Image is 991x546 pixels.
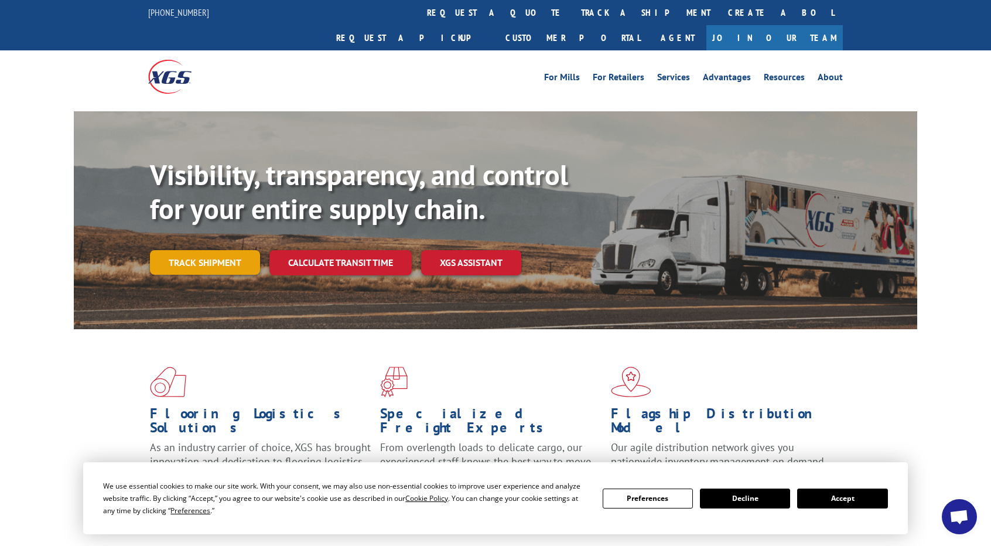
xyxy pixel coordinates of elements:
a: Agent [649,25,706,50]
a: Track shipment [150,250,260,275]
img: xgs-icon-focused-on-flooring-red [380,367,408,397]
a: Customer Portal [497,25,649,50]
div: Cookie Consent Prompt [83,462,908,534]
span: Cookie Policy [405,493,448,503]
a: [PHONE_NUMBER] [148,6,209,18]
a: Request a pickup [327,25,497,50]
h1: Flooring Logistics Solutions [150,407,371,441]
a: Advantages [703,73,751,86]
button: Accept [797,489,887,509]
a: Resources [764,73,805,86]
a: XGS ASSISTANT [421,250,521,275]
p: From overlength loads to delicate cargo, our experienced staff knows the best way to move your fr... [380,441,602,493]
span: Preferences [170,506,210,516]
a: About [818,73,843,86]
a: For Retailers [593,73,644,86]
a: Calculate transit time [269,250,412,275]
h1: Flagship Distribution Model [611,407,832,441]
div: We use essential cookies to make our site work. With your consent, we may also use non-essential ... [103,480,588,517]
span: As an industry carrier of choice, XGS has brought innovation and dedication to flooring logistics... [150,441,371,482]
a: Join Our Team [706,25,843,50]
img: xgs-icon-total-supply-chain-intelligence-red [150,367,186,397]
b: Visibility, transparency, and control for your entire supply chain. [150,156,568,227]
a: Services [657,73,690,86]
a: For Mills [544,73,580,86]
img: xgs-icon-flagship-distribution-model-red [611,367,651,397]
h1: Specialized Freight Experts [380,407,602,441]
div: Open chat [942,499,977,534]
button: Preferences [603,489,693,509]
span: Our agile distribution network gives you nationwide inventory management on demand. [611,441,826,468]
button: Decline [700,489,790,509]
